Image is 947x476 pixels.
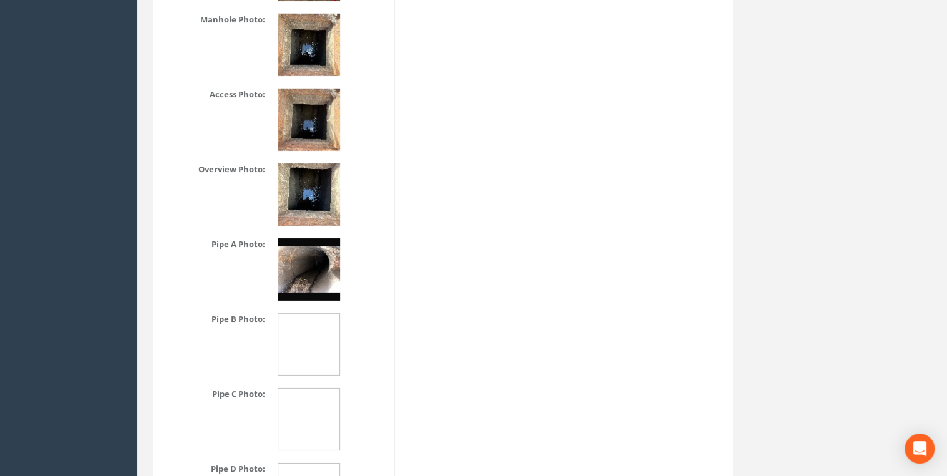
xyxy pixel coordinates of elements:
img: 3ad50ba9-6bf6-dab8-463e-b2b5ac5c479a_887563cd-9dc3-9ad1-4cb8-b01fc0ca7b79_thumb.jpg [278,14,340,76]
dt: Pipe D Photo: [165,463,265,475]
dt: Access Photo: [165,89,265,100]
dt: Manhole Photo: [165,14,265,26]
dt: Pipe A Photo: [165,238,265,250]
dt: Overview Photo: [165,163,265,175]
dt: Pipe C Photo: [165,388,265,400]
img: 3ad50ba9-6bf6-dab8-463e-b2b5ac5c479a_34f70318-19c6-1bd9-1daf-d5ce10ba978a_thumb.jpg [278,238,340,301]
img: 3ad50ba9-6bf6-dab8-463e-b2b5ac5c479a_39d8ad67-38c6-551d-ba54-60bdce092928_thumb.jpg [278,89,340,151]
dt: Pipe B Photo: [165,313,265,325]
img: 3ad50ba9-6bf6-dab8-463e-b2b5ac5c479a_91f6f3ce-9f08-3ac3-710d-813f39fc155a_thumb.jpg [278,163,340,226]
div: Open Intercom Messenger [905,434,935,464]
